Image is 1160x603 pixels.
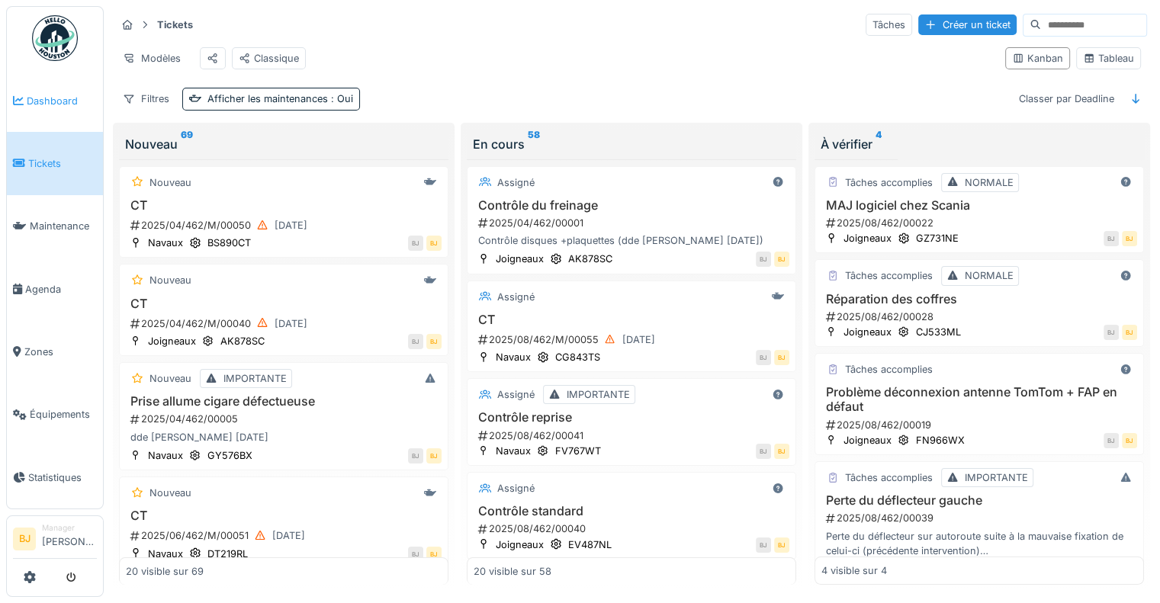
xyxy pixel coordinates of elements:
h3: Problème déconnexion antenne TomTom + FAP en défaut [821,385,1137,414]
div: Assigné [497,290,535,304]
div: EV487NL [568,537,612,552]
sup: 58 [528,135,540,153]
div: Tâches [866,14,912,36]
div: BS890CT [207,236,251,250]
div: FN966WX [916,433,965,447]
span: Dashboard [27,94,97,108]
div: Classer par Deadline [1012,88,1121,110]
div: [DATE] [275,218,307,233]
div: Kanban [1012,51,1063,66]
span: Maintenance [30,219,97,233]
div: BJ [774,537,789,553]
h3: CT [126,198,442,213]
div: BJ [1104,231,1119,246]
div: BJ [426,236,442,251]
div: 2025/04/462/00001 [477,216,789,230]
div: BJ [1122,433,1137,448]
a: Équipements [7,383,103,446]
strong: Tickets [151,18,199,32]
div: Joigneaux [496,537,544,552]
div: 2025/08/462/00039 [824,511,1137,525]
li: [PERSON_NAME] [42,522,97,555]
div: Joigneaux [843,433,892,447]
div: Contrôle disques +plaquettes (dde [PERSON_NAME] [DATE]) [474,233,789,248]
div: [DATE] [622,332,655,347]
a: Tickets [7,132,103,194]
span: : Oui [328,93,353,104]
div: Tâches accomplies [845,362,933,377]
div: Joigneaux [496,252,544,266]
div: Assigné [497,387,535,402]
div: BJ [774,350,789,365]
div: Nouveau [149,486,191,500]
div: 2025/08/462/00040 [477,521,789,536]
div: BJ [426,547,442,562]
div: [DATE] [272,528,305,543]
h3: Prise allume cigare défectueuse [126,394,442,409]
div: BJ [426,334,442,349]
div: Navaux [496,444,531,458]
div: GY576BX [207,448,252,463]
h3: CT [126,508,442,523]
a: Zones [7,320,103,383]
div: [DATE] [275,316,307,331]
h3: Perte du déflecteur gauche [821,493,1137,508]
div: Nouveau [125,135,442,153]
span: Agenda [25,282,97,297]
div: BJ [774,444,789,459]
div: BJ [1104,325,1119,340]
div: BJ [756,444,771,459]
div: BJ [1122,231,1137,246]
div: Navaux [496,350,531,364]
div: CG843TS [555,350,600,364]
span: Équipements [30,407,97,422]
div: CJ533ML [916,325,961,339]
h3: CT [474,313,789,327]
li: BJ [13,528,36,550]
div: BJ [408,334,423,349]
a: BJ Manager[PERSON_NAME] [13,522,97,559]
div: BJ [756,252,771,267]
div: 2025/04/462/00005 [129,412,442,426]
h3: Contrôle standard [474,504,789,518]
a: Maintenance [7,195,103,258]
div: NORMALE [965,175,1014,190]
div: Nouveau [149,371,191,386]
div: À vérifier [821,135,1138,153]
div: Navaux [148,448,183,463]
div: 2025/08/462/00041 [477,428,789,443]
div: Assigné [497,175,535,190]
div: 20 visible sur 58 [474,563,551,578]
div: Joigneaux [843,325,892,339]
div: Tableau [1083,51,1134,66]
sup: 4 [876,135,882,153]
h3: Contrôle reprise [474,410,789,425]
h3: MAJ logiciel chez Scania [821,198,1137,213]
h3: Contrôle du freinage [474,198,789,213]
span: Statistiques [28,470,97,485]
div: Manager [42,522,97,534]
div: Filtres [116,88,176,110]
div: DT219RL [207,547,248,561]
div: 20 visible sur 69 [126,563,204,578]
div: BJ [756,537,771,553]
div: 4 visible sur 4 [821,563,887,578]
div: Afficher les maintenances [207,91,353,106]
div: 2025/08/462/00028 [824,310,1137,324]
span: Tickets [28,156,97,171]
div: Joigneaux [843,231,892,245]
div: Nouveau [149,273,191,287]
span: Zones [24,345,97,359]
div: Perte du déflecteur sur autoroute suite à la mauvaise fixation de celui-ci (précédente interventi... [821,529,1137,558]
div: GZ731NE [916,231,959,245]
div: Navaux [148,547,183,561]
a: Agenda [7,258,103,320]
div: 2025/06/462/M/00051 [129,526,442,545]
img: Badge_color-CXgf-gQk.svg [32,15,78,61]
div: Joigneaux [148,334,196,348]
div: BJ [774,252,789,267]
div: NORMALE [965,268,1014,283]
div: IMPORTANTE [223,371,287,386]
div: AK878SC [568,252,612,266]
div: 2025/08/462/00022 [824,216,1137,230]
